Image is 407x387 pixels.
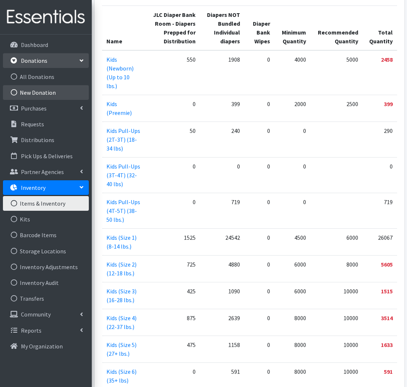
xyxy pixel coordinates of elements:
[275,336,310,363] td: 8000
[363,229,397,256] td: 26067
[310,256,363,282] td: 8000
[275,50,310,95] td: 4000
[275,6,310,51] th: Minimum Quantity
[363,282,397,309] td: 1515
[145,229,200,256] td: 1525
[21,57,47,64] p: Donations
[200,229,244,256] td: 24542
[3,69,89,84] a: All Donations
[200,50,244,95] td: 1908
[21,311,51,318] p: Community
[244,193,275,229] td: 0
[200,309,244,336] td: 2639
[200,282,244,309] td: 1090
[145,282,200,309] td: 425
[3,37,89,52] a: Dashboard
[363,158,397,193] td: 0
[145,6,200,51] th: JLC Diaper Bank Room - Diapers Prepped for Distribution
[310,336,363,363] td: 10000
[363,193,397,229] td: 719
[3,291,89,306] a: Transfers
[275,256,310,282] td: 6000
[3,212,89,227] a: Kits
[244,229,275,256] td: 0
[3,101,89,116] a: Purchases
[244,122,275,158] td: 0
[200,122,244,158] td: 240
[145,95,200,122] td: 0
[244,282,275,309] td: 0
[145,309,200,336] td: 875
[106,234,137,250] a: Kids (Size 1) (8-14 lbs.)
[310,95,363,122] td: 2500
[363,122,397,158] td: 290
[21,41,48,48] p: Dashboard
[310,50,363,95] td: 5000
[244,50,275,95] td: 0
[200,193,244,229] td: 719
[21,343,63,350] p: My Organization
[3,339,89,354] a: My Organization
[145,336,200,363] td: 475
[244,256,275,282] td: 0
[275,229,310,256] td: 4500
[244,95,275,122] td: 0
[145,193,200,229] td: 0
[3,117,89,131] a: Requests
[3,323,89,338] a: Reports
[106,198,140,223] a: Kids Pull-Ups (4T-5T) (38-50 lbs.)
[363,50,397,95] td: 2458
[21,152,73,160] p: Pick Ups & Deliveries
[310,6,363,51] th: Recommended Quantity
[3,180,89,195] a: Inventory
[3,133,89,147] a: Distributions
[3,85,89,100] a: New Donation
[106,56,134,90] a: Kids (Newborn) (Up to 10 lbs.)
[21,168,64,176] p: Partner Agencies
[275,282,310,309] td: 6000
[3,53,89,68] a: Donations
[3,244,89,258] a: Storage Locations
[106,163,140,188] a: Kids Pull-Ups (3T-4T) (32-40 lbs)
[3,196,89,211] a: Items & Inventory
[310,282,363,309] td: 10000
[244,158,275,193] td: 0
[3,275,89,290] a: Inventory Audit
[3,228,89,242] a: Barcode Items
[106,127,140,152] a: Kids Pull-Ups (2T-3T) (18-34 lbs)
[21,184,46,191] p: Inventory
[275,122,310,158] td: 0
[21,120,44,128] p: Requests
[3,5,89,29] img: HumanEssentials
[145,158,200,193] td: 0
[200,158,244,193] td: 0
[106,100,132,116] a: Kids (Preemie)
[3,307,89,322] a: Community
[106,341,137,357] a: Kids (Size 5) (27+ lbs.)
[21,105,47,112] p: Purchases
[275,193,310,229] td: 0
[106,314,137,330] a: Kids (Size 4) (22-37 lbs.)
[102,6,145,51] th: Name
[275,309,310,336] td: 8000
[363,336,397,363] td: 1633
[200,336,244,363] td: 1158
[310,309,363,336] td: 10000
[3,260,89,274] a: Inventory Adjustments
[106,287,137,304] a: Kids (Size 3) (16-28 lbs.)
[310,229,363,256] td: 6000
[200,95,244,122] td: 399
[363,95,397,122] td: 399
[275,95,310,122] td: 2000
[244,6,275,51] th: Diaper Bank Wipes
[244,336,275,363] td: 0
[145,50,200,95] td: 550
[200,6,244,51] th: Diapers NOT Bundled Individual diapers
[106,261,137,277] a: Kids (Size 2) (12-18 lbs.)
[363,6,397,51] th: Total Quantity
[200,256,244,282] td: 4880
[21,327,41,334] p: Reports
[244,309,275,336] td: 0
[145,256,200,282] td: 725
[3,149,89,163] a: Pick Ups & Deliveries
